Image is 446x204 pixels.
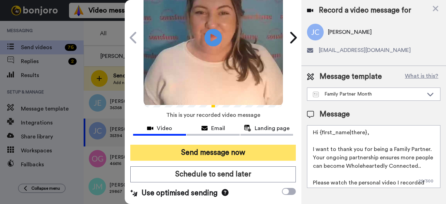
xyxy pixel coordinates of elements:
[320,71,382,82] span: Message template
[307,125,440,188] textarea: Hi {first_name|there}, I want to thank you for being a Family Partner. Your ongoing partnership e...
[313,92,319,97] img: Message-temps.svg
[157,124,172,133] span: Video
[319,46,411,54] span: [EMAIL_ADDRESS][DOMAIN_NAME]
[313,91,423,98] div: Family Partner Month
[211,124,225,133] span: Email
[141,188,217,198] span: Use optimised sending
[130,145,296,161] button: Send message now
[166,107,260,123] span: This is your recorded video message
[255,124,290,133] span: Landing page
[130,166,296,182] button: Schedule to send later
[403,71,440,82] button: What is this?
[320,109,350,120] span: Message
